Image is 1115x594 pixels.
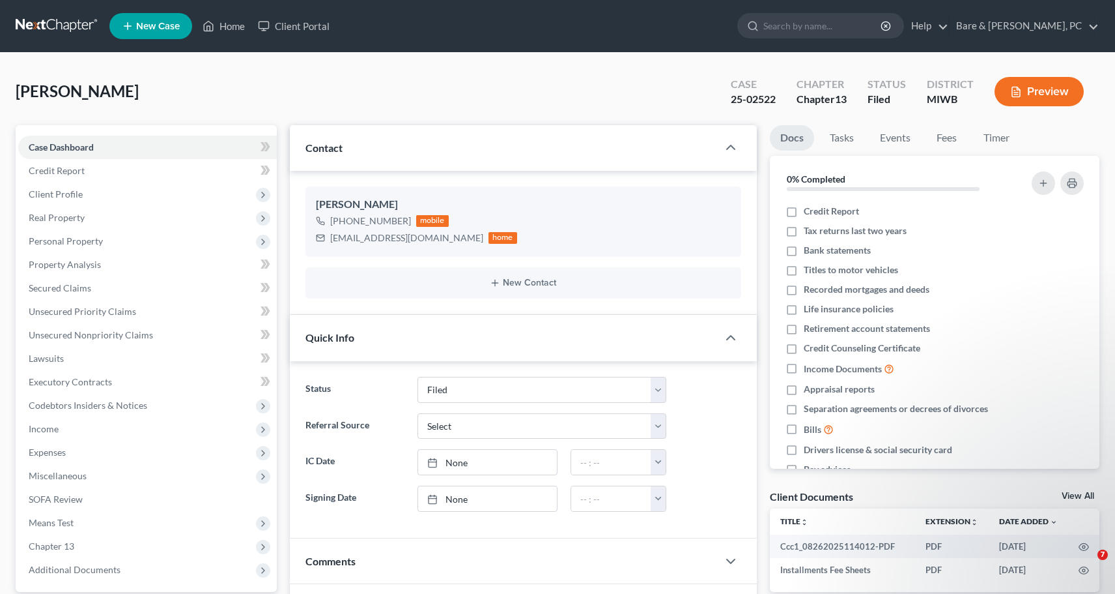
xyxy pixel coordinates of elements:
[804,303,894,316] span: Life insurance policies
[18,488,277,511] a: SOFA Review
[29,541,74,552] span: Chapter 13
[780,516,808,526] a: Titleunfold_more
[29,564,120,575] span: Additional Documents
[989,558,1068,582] td: [DATE]
[29,188,83,200] span: Client Profile
[29,376,112,387] span: Executory Contracts
[196,14,251,38] a: Home
[29,165,85,176] span: Credit Report
[251,14,336,38] a: Client Portal
[18,276,277,300] a: Secured Claims
[973,125,1020,151] a: Timer
[787,173,845,185] strong: 0% Completed
[29,212,85,223] span: Real Property
[804,263,898,276] span: Titles to motor vehicles
[1062,492,1094,501] a: View All
[800,518,808,526] i: unfold_more
[804,402,988,415] span: Separation agreements or decrees of divorces
[1097,550,1108,560] span: 7
[868,77,906,92] div: Status
[18,136,277,159] a: Case Dashboard
[731,77,776,92] div: Case
[29,235,103,246] span: Personal Property
[797,92,847,107] div: Chapter
[804,363,882,376] span: Income Documents
[29,423,59,434] span: Income
[18,370,277,394] a: Executory Contracts
[804,342,920,355] span: Credit Counseling Certificate
[16,82,139,100] span: [PERSON_NAME]
[316,278,731,288] button: New Contact
[797,77,847,92] div: Chapter
[18,323,277,347] a: Unsecured Nonpriority Claims
[804,244,871,257] span: Bank statements
[305,555,356,567] span: Comments
[29,141,94,153] span: Case Dashboard
[868,92,906,107] div: Filed
[299,413,411,439] label: Referral Source
[1071,550,1102,581] iframe: Intercom live chat
[804,205,859,218] span: Credit Report
[571,450,652,475] input: -- : --
[29,470,87,481] span: Miscellaneous
[731,92,776,107] div: 25-02522
[29,306,136,317] span: Unsecured Priority Claims
[18,347,277,370] a: Lawsuits
[418,486,556,511] a: None
[29,282,91,293] span: Secured Claims
[299,449,411,475] label: IC Date
[927,77,974,92] div: District
[29,447,66,458] span: Expenses
[763,14,882,38] input: Search by name...
[999,516,1058,526] a: Date Added expand_more
[925,516,978,526] a: Extensionunfold_more
[18,159,277,183] a: Credit Report
[418,450,556,475] a: None
[305,331,354,344] span: Quick Info
[488,232,517,244] div: home
[995,77,1084,106] button: Preview
[915,535,989,558] td: PDF
[835,93,847,105] span: 13
[330,231,483,245] div: [EMAIL_ADDRESS][DOMAIN_NAME]
[926,125,968,151] a: Fees
[905,14,948,38] a: Help
[804,443,952,456] span: Drivers license & social security card
[770,490,853,503] div: Client Documents
[305,141,343,154] span: Contact
[29,494,83,505] span: SOFA Review
[136,22,180,31] span: New Case
[29,400,147,411] span: Codebtors Insiders & Notices
[29,353,64,364] span: Lawsuits
[416,215,449,227] div: mobile
[804,423,821,436] span: Bills
[29,329,153,340] span: Unsecured Nonpriority Claims
[316,197,731,213] div: [PERSON_NAME]
[970,518,978,526] i: unfold_more
[770,125,814,151] a: Docs
[1050,518,1058,526] i: expand_more
[330,215,411,228] div: [PHONE_NUMBER]
[915,558,989,582] td: PDF
[989,535,1068,558] td: [DATE]
[571,486,652,511] input: -- : --
[869,125,921,151] a: Events
[804,283,929,296] span: Recorded mortgages and deeds
[299,377,411,403] label: Status
[950,14,1099,38] a: Bare & [PERSON_NAME], PC
[927,92,974,107] div: MIWB
[18,300,277,323] a: Unsecured Priority Claims
[770,558,915,582] td: Installments Fee Sheets
[18,253,277,276] a: Property Analysis
[29,517,74,528] span: Means Test
[804,383,875,396] span: Appraisal reports
[804,463,851,476] span: Pay advices
[804,322,930,335] span: Retirement account statements
[804,224,907,237] span: Tax returns last two years
[299,486,411,512] label: Signing Date
[770,535,915,558] td: Ccc1_08262025114012-PDF
[29,259,101,270] span: Property Analysis
[819,125,864,151] a: Tasks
